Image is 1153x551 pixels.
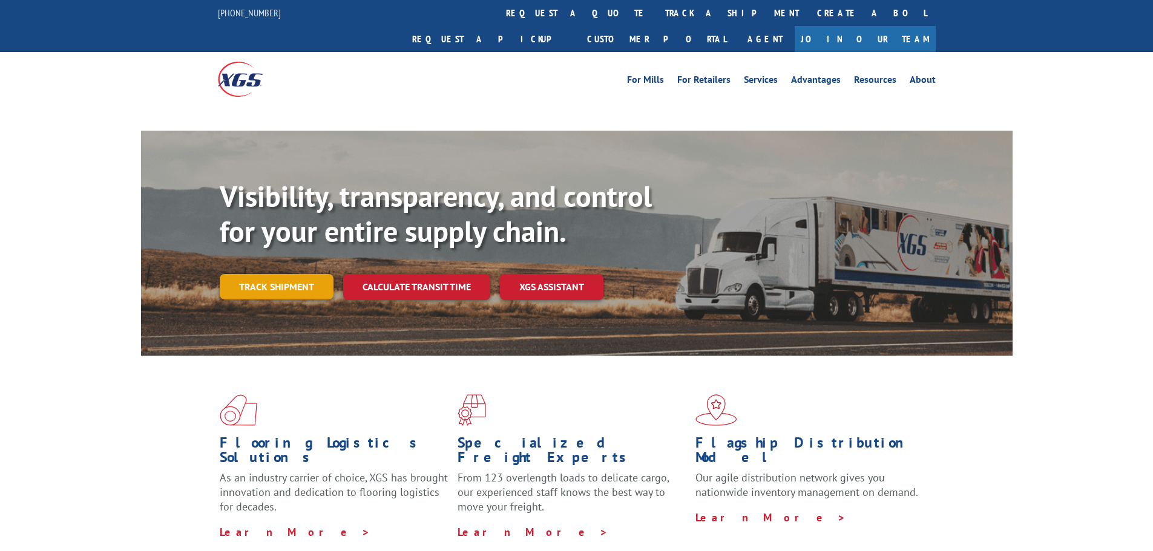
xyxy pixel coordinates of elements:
[220,435,448,471] h1: Flooring Logistics Solutions
[695,471,918,499] span: Our agile distribution network gives you nationwide inventory management on demand.
[695,394,737,426] img: xgs-icon-flagship-distribution-model-red
[458,394,486,426] img: xgs-icon-focused-on-flooring-red
[220,394,257,426] img: xgs-icon-total-supply-chain-intelligence-red
[218,7,281,19] a: [PHONE_NUMBER]
[627,75,664,88] a: For Mills
[854,75,896,88] a: Resources
[744,75,778,88] a: Services
[458,471,686,524] p: From 123 overlength loads to delicate cargo, our experienced staff knows the best way to move you...
[500,274,603,300] a: XGS ASSISTANT
[677,75,731,88] a: For Retailers
[695,435,924,471] h1: Flagship Distribution Model
[343,274,490,300] a: Calculate transit time
[458,435,686,471] h1: Specialized Freight Experts
[795,26,936,52] a: Join Our Team
[220,274,333,299] a: Track shipment
[735,26,795,52] a: Agent
[458,525,608,539] a: Learn More >
[220,525,370,539] a: Learn More >
[791,75,841,88] a: Advantages
[910,75,936,88] a: About
[578,26,735,52] a: Customer Portal
[403,26,578,52] a: Request a pickup
[695,510,846,524] a: Learn More >
[220,177,652,250] b: Visibility, transparency, and control for your entire supply chain.
[220,471,448,514] span: As an industry carrier of choice, XGS has brought innovation and dedication to flooring logistics...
